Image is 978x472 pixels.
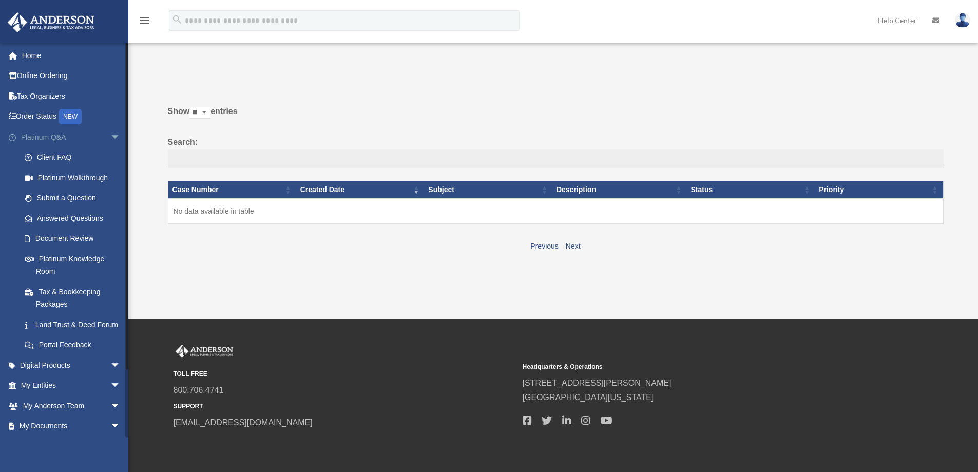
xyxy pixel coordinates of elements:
a: Next [566,242,581,250]
a: Home [7,45,136,66]
th: Case Number: activate to sort column ascending [168,181,296,199]
span: arrow_drop_down [110,355,131,376]
td: No data available in table [168,198,943,224]
a: Order StatusNEW [7,106,136,127]
a: menu [139,18,151,27]
a: Platinum Q&Aarrow_drop_down [7,127,136,147]
input: Search: [168,149,944,169]
th: Priority: activate to sort column ascending [815,181,943,199]
span: arrow_drop_down [110,395,131,417]
label: Show entries [168,104,944,129]
small: TOLL FREE [174,369,515,380]
img: Anderson Advisors Platinum Portal [174,345,235,358]
a: Portal Feedback [14,335,136,355]
a: Answered Questions [14,208,131,229]
a: [GEOGRAPHIC_DATA][US_STATE] [523,393,654,402]
select: Showentries [189,107,210,119]
a: [EMAIL_ADDRESS][DOMAIN_NAME] [174,418,313,427]
a: [STREET_ADDRESS][PERSON_NAME] [523,379,672,387]
a: Online Learningarrow_drop_down [7,436,136,457]
div: NEW [59,109,82,124]
th: Description: activate to sort column ascending [552,181,687,199]
a: 800.706.4741 [174,386,224,394]
a: Platinum Walkthrough [14,167,136,188]
img: User Pic [955,13,970,28]
i: search [171,14,183,25]
a: My Entitiesarrow_drop_down [7,375,136,396]
a: Client FAQ [14,147,136,168]
a: Digital Productsarrow_drop_down [7,355,136,375]
a: Previous [530,242,558,250]
a: My Documentsarrow_drop_down [7,416,136,437]
span: arrow_drop_down [110,375,131,397]
span: arrow_drop_down [110,416,131,437]
a: Tax Organizers [7,86,136,106]
a: My Anderson Teamarrow_drop_down [7,395,136,416]
span: arrow_drop_down [110,127,131,148]
a: Land Trust & Deed Forum [14,314,136,335]
i: menu [139,14,151,27]
img: Anderson Advisors Platinum Portal [5,12,98,32]
a: Document Review [14,229,136,249]
small: Headquarters & Operations [523,362,865,372]
label: Search: [168,135,944,169]
a: Tax & Bookkeeping Packages [14,281,136,314]
th: Created Date: activate to sort column ascending [296,181,425,199]
th: Subject: activate to sort column ascending [424,181,552,199]
span: arrow_drop_down [110,436,131,457]
a: Online Ordering [7,66,136,86]
a: Submit a Question [14,188,136,209]
a: Platinum Knowledge Room [14,249,136,281]
th: Status: activate to sort column ascending [687,181,815,199]
small: SUPPORT [174,401,515,412]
